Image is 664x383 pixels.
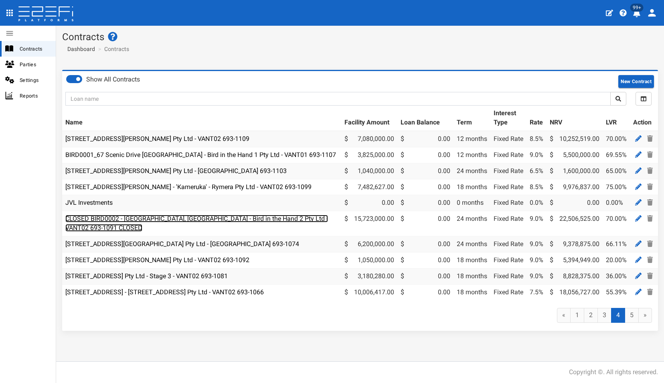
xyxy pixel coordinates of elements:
[490,179,526,195] td: Fixed Rate
[341,284,397,300] td: 10,006,417.00
[490,252,526,268] td: Fixed Rate
[65,256,249,264] a: [STREET_ADDRESS][PERSON_NAME] Pty Ltd - VANT02 693-1092
[526,163,547,179] td: 6.5%
[645,134,655,144] a: Delete Contract
[96,45,129,53] li: Contracts
[645,214,655,224] a: Delete Contract
[64,45,95,53] a: Dashboard
[490,236,526,252] td: Fixed Rate
[65,151,336,159] a: BIRD0001_67 Scenic Drive [GEOGRAPHIC_DATA] - Bird in the Hand 1 Pty Ltd - VANT01 693-1107
[453,147,490,163] td: 12 months
[397,131,453,147] td: 0.00
[618,75,654,88] button: New Contract
[557,308,571,323] a: «
[341,131,397,147] td: 7,080,000.00
[645,239,655,249] a: Delete Contract
[603,211,630,236] td: 70.00%
[65,215,328,232] a: CLOSED BIRD0002 - [GEOGRAPHIC_DATA], [GEOGRAPHIC_DATA] - Bird in the Hand 2 Pty Ltd - VANT02 693-...
[341,195,397,211] td: 0.00
[569,368,658,377] div: Copyright ©. All rights reserved.
[547,284,603,300] td: 18,056,727.00
[86,75,140,84] label: Show All Contracts
[490,163,526,179] td: Fixed Rate
[603,195,630,211] td: 0.00%
[526,211,547,236] td: 9.0%
[547,163,603,179] td: 1,600,000.00
[526,179,547,195] td: 8.5%
[603,179,630,195] td: 75.00%
[625,308,639,323] a: 5
[603,284,630,300] td: 55.39%
[65,135,249,143] a: [STREET_ADDRESS][PERSON_NAME] Pty Ltd - VANT02 693-1109
[65,92,611,106] input: Loan name
[65,288,264,296] a: [STREET_ADDRESS] - [STREET_ADDRESS] Pty Ltd - VANT02 693-1066
[645,255,655,265] a: Delete Contract
[570,308,584,323] a: 1
[65,183,312,191] a: [STREET_ADDRESS][PERSON_NAME] - 'Kameruka' - Rymera Pty Ltd - VANT02 693-1099
[397,163,453,179] td: 0.00
[526,252,547,268] td: 9.0%
[603,236,630,252] td: 66.11%
[20,60,49,69] span: Parties
[526,131,547,147] td: 8.5%
[645,182,655,192] a: Delete Contract
[645,150,655,160] a: Delete Contract
[341,179,397,195] td: 7,482,627.00
[490,195,526,211] td: Fixed Rate
[526,106,547,131] th: Rate
[630,106,658,131] th: Action
[597,308,611,323] a: 3
[341,268,397,284] td: 3,180,280.00
[603,252,630,268] td: 20.00%
[547,268,603,284] td: 8,828,375.00
[341,211,397,236] td: 15,723,000.00
[20,44,49,53] span: Contracts
[603,131,630,147] td: 70.00%
[65,199,113,206] a: JVL Investments
[397,106,453,131] th: Loan Balance
[397,268,453,284] td: 0.00
[62,106,341,131] th: Name
[584,308,598,323] a: 2
[645,271,655,281] a: Delete Contract
[645,166,655,176] a: Delete Contract
[453,131,490,147] td: 12 months
[645,198,655,208] a: Delete Contract
[397,179,453,195] td: 0.00
[490,131,526,147] td: Fixed Rate
[603,163,630,179] td: 65.00%
[547,179,603,195] td: 9,976,837.00
[397,195,453,211] td: 0.00
[453,236,490,252] td: 24 months
[603,147,630,163] td: 69.55%
[20,75,49,85] span: Settings
[397,147,453,163] td: 0.00
[490,211,526,236] td: Fixed Rate
[65,240,299,248] a: [STREET_ADDRESS][GEOGRAPHIC_DATA] Pty Ltd - [GEOGRAPHIC_DATA] 693-1074
[64,46,95,52] span: Dashboard
[397,236,453,252] td: 0.00
[547,195,603,211] td: 0.00
[65,272,228,280] a: [STREET_ADDRESS] Pty Ltd - Stage 3 - VANT02 693-1081
[341,147,397,163] td: 3,825,000.00
[547,236,603,252] td: 9,378,875.00
[341,252,397,268] td: 1,050,000.00
[547,106,603,131] th: NRV
[603,268,630,284] td: 36.00%
[453,195,490,211] td: 0 months
[397,211,453,236] td: 0.00
[611,308,625,323] span: 4
[547,147,603,163] td: 5,500,000.00
[526,236,547,252] td: 9.0%
[20,91,49,100] span: Reports
[453,252,490,268] td: 18 months
[490,268,526,284] td: Fixed Rate
[490,147,526,163] td: Fixed Rate
[547,211,603,236] td: 22,506,525.00
[638,308,652,323] a: »
[526,147,547,163] td: 9.0%
[526,195,547,211] td: 0.0%
[65,167,287,175] a: [STREET_ADDRESS][PERSON_NAME] Pty Ltd - [GEOGRAPHIC_DATA] 693-1103
[490,284,526,300] td: Fixed Rate
[397,284,453,300] td: 0.00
